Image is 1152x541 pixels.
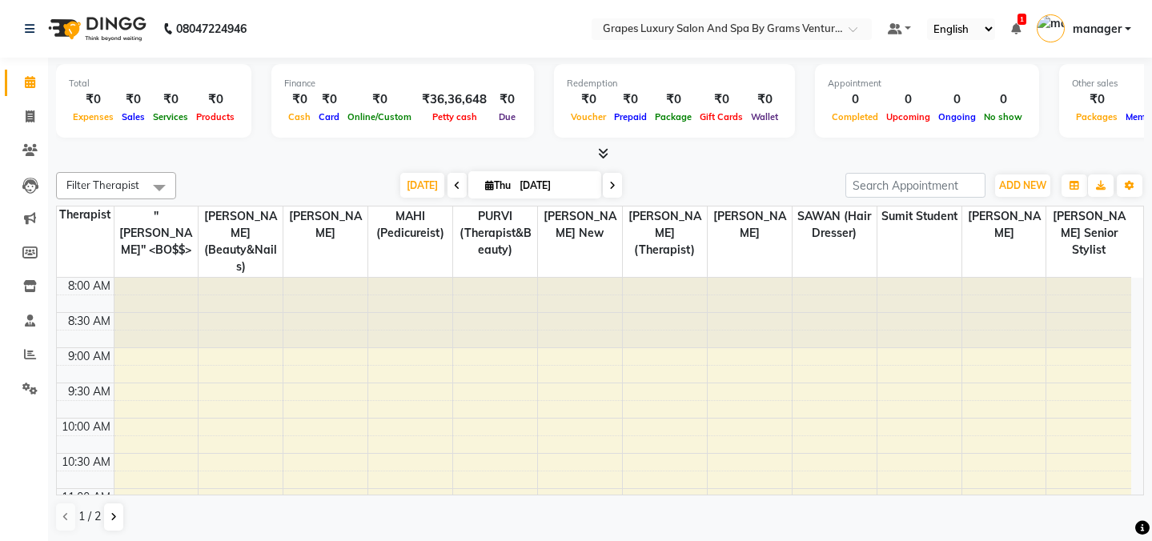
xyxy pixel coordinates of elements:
[934,90,980,109] div: 0
[400,173,444,198] span: [DATE]
[114,206,199,260] span: "[PERSON_NAME]'' <BO$$>
[845,173,985,198] input: Search Appointment
[934,111,980,122] span: Ongoing
[343,111,415,122] span: Online/Custom
[65,348,114,365] div: 9:00 AM
[495,111,520,122] span: Due
[65,313,114,330] div: 8:30 AM
[515,174,595,198] input: 2025-09-04
[696,90,747,109] div: ₹0
[567,111,610,122] span: Voucher
[1046,206,1131,260] span: [PERSON_NAME] senior stylist
[343,90,415,109] div: ₹0
[610,111,651,122] span: Prepaid
[283,206,367,243] span: [PERSON_NAME]
[69,77,239,90] div: Total
[65,278,114,295] div: 8:00 AM
[623,206,707,260] span: [PERSON_NAME] (Therapist)
[149,90,192,109] div: ₹0
[538,206,622,243] span: [PERSON_NAME] new
[493,90,521,109] div: ₹0
[58,454,114,471] div: 10:30 AM
[149,111,192,122] span: Services
[747,90,782,109] div: ₹0
[696,111,747,122] span: Gift Cards
[980,90,1026,109] div: 0
[453,206,537,260] span: PURVI (therapist&Beauty)
[284,111,315,122] span: Cash
[315,111,343,122] span: Card
[176,6,247,51] b: 08047224946
[962,206,1046,243] span: [PERSON_NAME]
[1011,22,1021,36] a: 1
[708,206,792,243] span: [PERSON_NAME]
[69,111,118,122] span: Expenses
[828,111,882,122] span: Completed
[1073,21,1122,38] span: manager
[610,90,651,109] div: ₹0
[999,179,1046,191] span: ADD NEW
[651,111,696,122] span: Package
[1037,14,1065,42] img: manager
[1018,14,1026,25] span: 1
[58,419,114,435] div: 10:00 AM
[828,77,1026,90] div: Appointment
[1072,90,1122,109] div: ₹0
[41,6,151,51] img: logo
[65,383,114,400] div: 9:30 AM
[882,90,934,109] div: 0
[78,508,101,525] span: 1 / 2
[481,179,515,191] span: Thu
[118,111,149,122] span: Sales
[57,206,114,223] div: Therapist
[192,111,239,122] span: Products
[69,90,118,109] div: ₹0
[980,111,1026,122] span: No show
[793,206,877,243] span: SAWAN (hair dresser)
[1072,111,1122,122] span: Packages
[284,90,315,109] div: ₹0
[284,77,521,90] div: Finance
[66,178,139,191] span: Filter Therapist
[428,111,481,122] span: Petty cash
[828,90,882,109] div: 0
[192,90,239,109] div: ₹0
[415,90,493,109] div: ₹36,36,648
[882,111,934,122] span: Upcoming
[567,90,610,109] div: ₹0
[651,90,696,109] div: ₹0
[368,206,452,243] span: MAHI (pedicureist)
[877,206,961,226] span: sumit student
[747,111,782,122] span: Wallet
[118,90,149,109] div: ₹0
[995,174,1050,197] button: ADD NEW
[199,206,283,277] span: [PERSON_NAME] (beauty&nails)
[58,489,114,506] div: 11:00 AM
[315,90,343,109] div: ₹0
[567,77,782,90] div: Redemption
